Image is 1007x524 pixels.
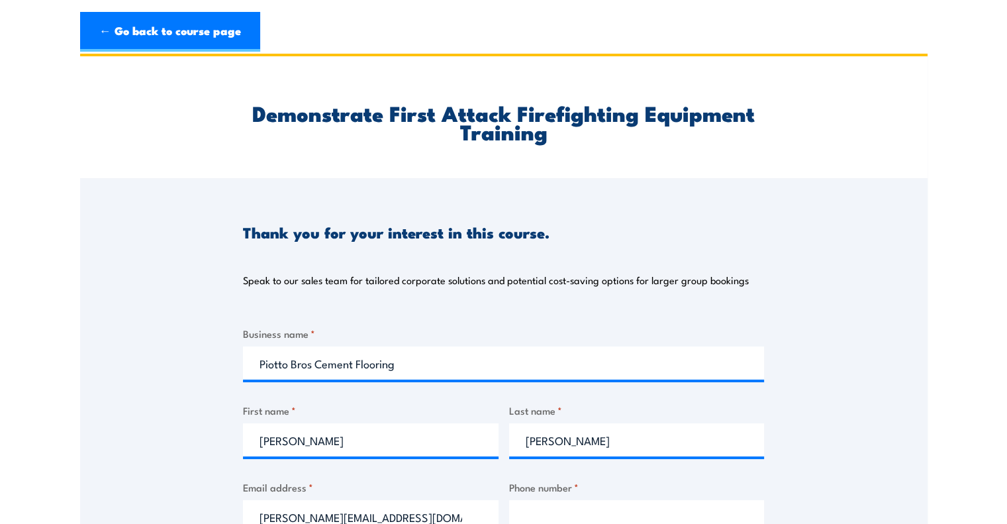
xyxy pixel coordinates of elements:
[243,326,764,341] label: Business name
[80,12,260,52] a: ← Go back to course page
[509,403,765,418] label: Last name
[243,480,499,495] label: Email address
[243,225,550,240] h3: Thank you for your interest in this course.
[509,480,765,495] label: Phone number
[243,403,499,418] label: First name
[243,103,764,140] h2: Demonstrate First Attack Firefighting Equipment Training
[243,274,749,287] p: Speak to our sales team for tailored corporate solutions and potential cost-saving options for la...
